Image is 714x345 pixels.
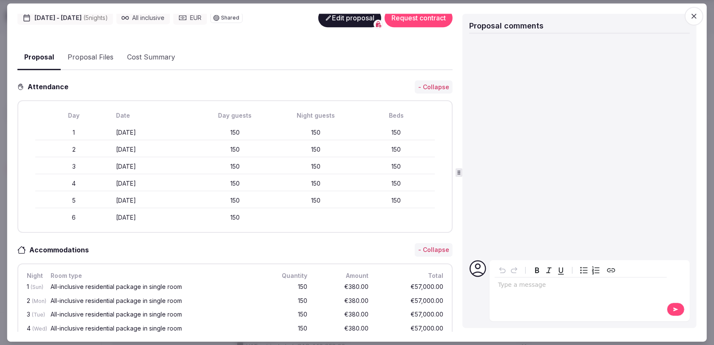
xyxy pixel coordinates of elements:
div: €57,000.00 [377,324,445,334]
div: 150 [277,196,354,205]
div: [DATE] [116,179,193,188]
div: Quantity [268,271,309,280]
div: All inclusive [116,11,170,25]
div: 150 [277,145,354,154]
div: Day guests [196,112,274,120]
div: €380.00 [316,324,370,334]
div: Date [116,112,193,120]
div: 150 [357,128,435,137]
div: Night [25,271,42,280]
div: 150 [277,128,354,137]
div: Beds [357,112,435,120]
div: 150 [357,162,435,171]
h3: Attendance [24,82,75,92]
div: €380.00 [316,310,370,321]
div: 150 [196,128,274,137]
span: (Wed) [32,325,47,332]
button: Bulleted list [578,264,590,276]
span: ( 5 night s ) [83,14,108,21]
div: 150 [268,296,309,307]
div: Night guests [277,112,354,120]
div: Total [377,271,445,280]
div: 1 [35,128,113,137]
button: Proposal Files [61,45,120,70]
div: 150 [196,162,274,171]
div: All-inclusive residential package in single room [51,284,260,290]
div: toggle group [578,264,602,276]
div: 4 [25,324,42,334]
div: 150 [196,179,274,188]
div: 2 [35,145,113,154]
div: €57,000.00 [377,296,445,307]
div: €57,000.00 [377,310,445,321]
div: [DATE] [116,145,193,154]
button: Proposal [17,45,61,70]
div: 2 [25,296,42,307]
div: €380.00 [316,282,370,293]
div: Amount [316,271,370,280]
div: €380.00 [316,296,370,307]
span: (Mon) [32,298,46,304]
div: 150 [196,196,274,205]
button: - Collapse [415,80,453,94]
span: [DATE] - [DATE] [34,14,108,22]
div: 150 [268,310,309,321]
span: (Sun) [31,284,43,290]
div: 150 [277,162,354,171]
button: Italic [543,264,555,276]
div: 6 [35,214,113,222]
span: Shared [221,15,239,20]
button: Numbered list [590,264,602,276]
button: Cost Summary [120,45,182,70]
h3: Accommodations [26,245,97,255]
div: editable markdown [495,277,667,294]
div: €57,000.00 [377,282,445,293]
button: Request contract [385,8,453,27]
div: All-inclusive residential package in single room [51,325,260,331]
span: (Tue) [32,312,45,318]
div: 1 [25,282,42,293]
button: Underline [555,264,567,276]
div: 150 [357,145,435,154]
div: All-inclusive residential package in single room [51,312,260,318]
div: All-inclusive residential package in single room [51,298,260,304]
button: Create link [605,264,617,276]
button: Edit proposal [318,8,381,27]
button: Bold [531,264,543,276]
div: 4 [35,179,113,188]
button: - Collapse [415,243,453,257]
div: Room type [49,271,261,280]
div: 150 [196,145,274,154]
div: [DATE] [116,196,193,205]
div: [DATE] [116,214,193,222]
div: 3 [25,310,42,321]
span: Proposal comments [469,21,544,30]
div: EUR [173,11,207,25]
div: 150 [357,196,435,205]
div: 150 [268,324,309,334]
div: Day [35,112,113,120]
div: 150 [277,179,354,188]
div: 150 [357,179,435,188]
div: [DATE] [116,128,193,137]
div: 150 [268,282,309,293]
div: 3 [35,162,113,171]
div: 150 [196,214,274,222]
div: 5 [35,196,113,205]
div: [DATE] [116,162,193,171]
